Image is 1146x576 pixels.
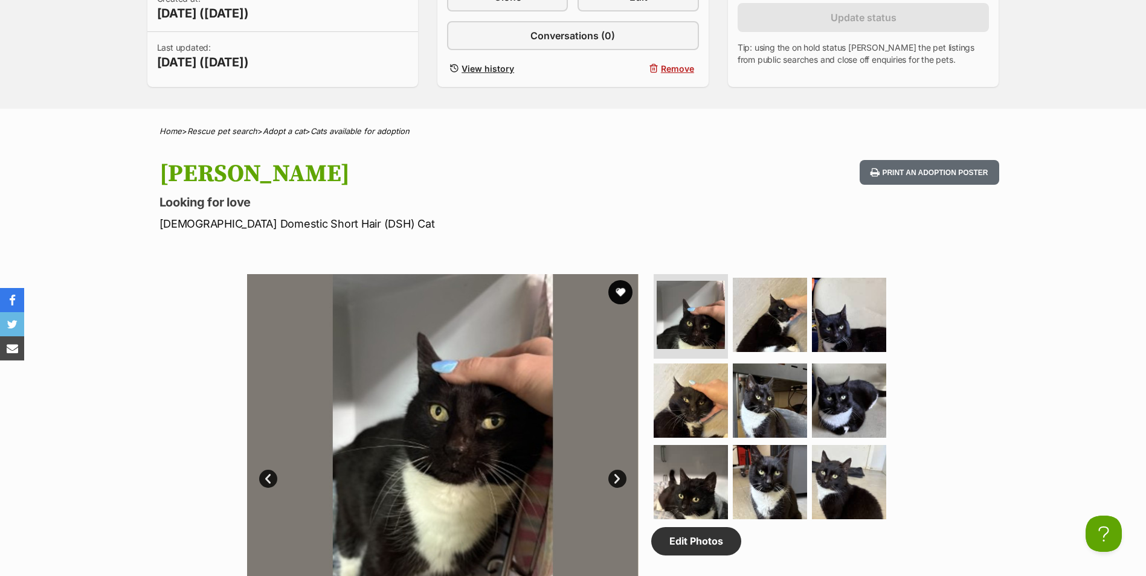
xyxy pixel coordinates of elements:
[157,42,249,71] p: Last updated:
[462,62,514,75] span: View history
[733,363,807,438] img: Photo of Mc Vie
[157,54,249,71] span: [DATE] ([DATE])
[738,3,990,32] button: Update status
[159,194,671,211] p: Looking for love
[738,42,990,66] p: Tip: using the on hold status [PERSON_NAME] the pet listings from public searches and close off e...
[654,445,728,519] img: Photo of Mc Vie
[657,281,725,349] img: Photo of Mc Vie
[159,126,182,136] a: Home
[159,216,671,232] p: [DEMOGRAPHIC_DATA] Domestic Short Hair (DSH) Cat
[447,60,568,77] a: View history
[812,445,886,519] img: Photo of Mc Vie
[1086,516,1122,552] iframe: Help Scout Beacon - Open
[608,280,633,304] button: favourite
[159,160,671,188] h1: [PERSON_NAME]
[311,126,410,136] a: Cats available for adoption
[733,445,807,519] img: Photo of Mc Vie
[812,363,886,438] img: Photo of Mc Vie
[733,278,807,352] img: Photo of Mc Vie
[530,28,615,43] span: Conversations (0)
[157,5,249,22] span: [DATE] ([DATE])
[812,278,886,352] img: Photo of Mc Vie
[831,10,897,25] span: Update status
[860,160,999,185] button: Print an adoption poster
[129,127,1017,136] div: > > >
[608,470,626,488] a: Next
[259,470,277,488] a: Prev
[578,60,698,77] button: Remove
[661,62,694,75] span: Remove
[651,527,741,555] a: Edit Photos
[263,126,305,136] a: Adopt a cat
[654,363,728,438] img: Photo of Mc Vie
[447,21,699,50] a: Conversations (0)
[187,126,257,136] a: Rescue pet search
